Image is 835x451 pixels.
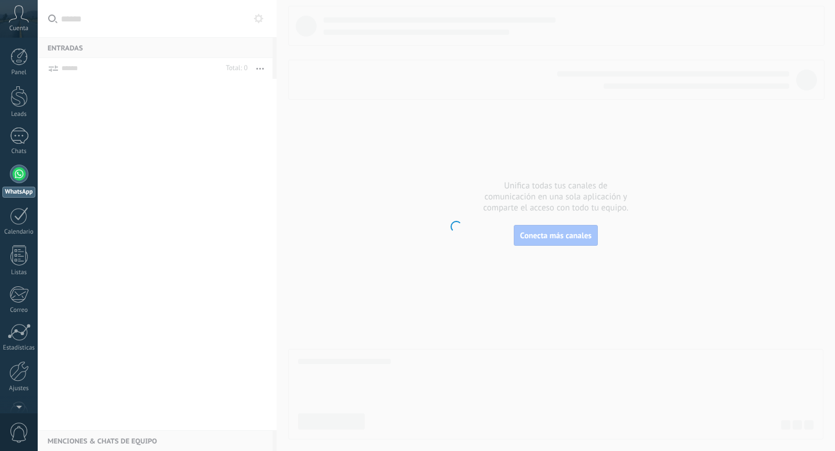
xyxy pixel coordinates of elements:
div: Calendario [2,228,36,236]
div: Estadísticas [2,344,36,352]
div: Chats [2,148,36,155]
span: Cuenta [9,25,28,32]
div: WhatsApp [2,187,35,198]
div: Correo [2,307,36,314]
div: Ajustes [2,385,36,392]
div: Listas [2,269,36,277]
div: Leads [2,111,36,118]
div: Panel [2,69,36,77]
